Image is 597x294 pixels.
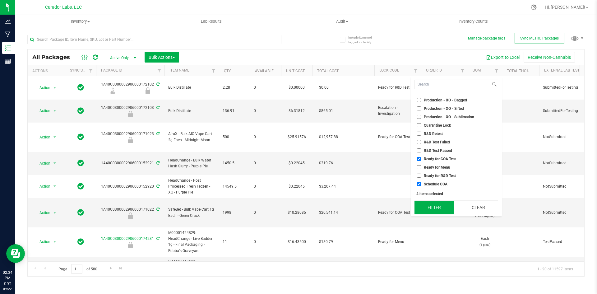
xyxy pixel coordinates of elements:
[106,264,115,273] a: Go to the next page
[417,132,421,136] input: R&D Retest
[116,264,125,273] a: Go to the last page
[277,19,407,24] span: Audit
[168,207,215,218] span: SafeBet - Bulk Vape Cart 1g Each - Green Crack
[77,159,84,167] span: In Sync
[155,82,160,86] span: Sync from Compliance System
[378,105,417,117] span: Escalation - Investigation
[53,264,102,274] span: Page of 580
[415,80,491,89] input: Search
[378,239,417,245] span: Ready for Menu
[424,115,474,119] span: Production - XO - Sublimation
[417,165,421,169] input: Ready for Menu
[417,157,421,161] input: Ready for COA Test
[95,131,165,143] div: 1A40C0300002906000171023
[424,98,467,102] span: Production - XO - Bagged
[424,107,464,110] span: Production - XO - Sifted
[51,133,59,142] span: select
[95,82,165,94] div: 1A40C0300002906000172102
[95,137,165,143] div: Ready for COA Test
[281,76,312,100] td: $0.00000
[51,106,59,115] span: select
[532,264,578,273] span: 1 - 20 of 11597 items
[254,160,277,166] span: 0
[426,68,442,72] a: Order Id
[130,87,165,94] div: Ready for R&D Test
[155,207,160,212] span: Sync from Compliance System
[168,259,215,283] span: M00001424829: HeadChange - Live Badder 1g - Final Packaging - Bubba's Graveyard
[169,68,189,72] a: Item Name
[424,166,450,169] span: Ready for Menu
[5,45,11,51] inline-svg: Inventory
[417,182,421,186] input: Schedule COA
[32,69,62,73] div: Actions
[154,65,164,76] a: Filter
[223,108,246,114] span: 136.91
[77,237,84,246] span: In Sync
[77,208,84,217] span: In Sync
[417,106,421,110] input: Production - XO - Sifted
[192,19,230,24] span: Lab Results
[281,123,312,152] td: $25.91576
[254,85,277,91] span: 0
[223,184,246,189] span: 14549.5
[15,19,146,24] span: Inventory
[77,83,84,92] span: In Sync
[34,159,51,168] span: Action
[417,148,421,152] input: R&D Test Passed
[424,149,452,152] span: R&D Test Passed
[168,85,215,91] span: Bulk Distillate
[223,210,246,216] span: 1998
[515,33,564,44] button: Sync METRC Packages
[458,201,498,214] button: Clear
[51,208,59,217] span: select
[95,160,165,166] div: 1A40C0300002906000152921
[471,242,498,248] p: (1 g ea.)
[155,236,160,241] span: Sync from Compliance System
[101,68,122,72] a: Package ID
[168,131,215,143] span: AiroX - Bulk AIO Vape Cart 2g Each - Midnight Moon
[379,68,399,72] a: Lock Code
[168,108,215,114] span: Bulk Distillate
[34,208,51,217] span: Action
[424,174,456,178] span: Ready for R&D Test
[316,237,336,246] span: $180.79
[524,52,575,63] button: Receive Non-Cannabis
[86,65,96,76] a: Filter
[5,31,11,38] inline-svg: Manufacturing
[149,55,175,60] span: Bulk Actions
[417,140,421,144] input: R&D Test Failed
[520,36,559,40] span: Sync METRC Packages
[34,106,51,115] span: Action
[6,244,25,263] iframe: Resource center
[450,19,496,24] span: Inventory Counts
[168,178,215,196] span: HeadChange - Post Processed Fresh Frozen - XO - Purple PIe
[281,198,312,227] td: $10.28085
[254,210,277,216] span: 0
[316,182,339,191] span: $3,207.44
[316,208,341,217] span: $20,541.14
[34,237,51,246] span: Action
[146,15,277,28] a: Lab Results
[51,237,59,246] span: select
[254,134,277,140] span: 0
[168,230,215,254] span: M00001424829: HeadChange - Live Badder 1g - Final Packaging - Bubba's Graveyard
[507,69,529,73] a: Total THC%
[51,182,59,191] span: select
[254,108,277,114] span: 0
[378,85,417,91] span: Ready for R&D Test
[411,65,421,76] a: Filter
[457,65,468,76] a: Filter
[424,157,456,161] span: Ready for COA Test
[51,83,59,92] span: select
[417,115,421,119] input: Production - XO - Sublimation
[95,212,165,219] div: Ready for COA Test
[424,182,447,186] span: Schedule COA
[168,157,215,169] span: HeadChange - Bulk Water Hash Slurry - Purple Pie
[32,54,76,61] span: All Packages
[77,182,84,191] span: In Sync
[34,133,51,142] span: Action
[424,124,451,127] span: Quarantine Lock
[155,105,160,110] span: Sync from Compliance System
[145,52,179,63] button: Bulk Actions
[95,87,130,94] div: Lab Sample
